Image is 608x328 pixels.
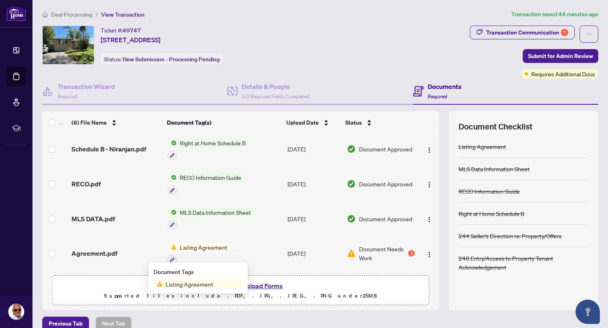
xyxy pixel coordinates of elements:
[342,111,416,134] th: Status
[528,50,593,63] span: Submit for Admin Review
[576,300,600,324] button: Open asap
[168,208,177,217] img: Status Icon
[345,118,362,127] span: Status
[177,138,249,147] span: Right at Home Schedule B
[359,244,407,262] span: Document Needs Work
[470,26,575,39] button: Transaction Communication1
[168,173,177,182] img: Status Icon
[286,118,319,127] span: Upload Date
[177,243,231,252] span: Listing Agreement
[359,145,412,153] span: Document Approved
[408,250,415,257] div: 1
[101,35,160,45] span: [STREET_ADDRESS]
[9,304,24,319] img: Profile Icon
[531,69,595,78] span: Requires Additional Docs
[196,281,285,291] span: Drag & Drop or
[168,243,177,252] img: Status Icon
[459,164,530,173] div: MLS Data Information Sheet
[423,142,436,155] button: Logo
[101,54,223,65] div: Status:
[359,179,412,188] span: Document Approved
[177,173,244,182] span: RECO Information Guide
[177,208,254,217] span: MLS Data Information Sheet
[426,251,433,258] img: Logo
[347,214,356,223] img: Document Status
[101,11,145,18] span: View Transaction
[71,248,117,258] span: Agreement.pdf
[168,173,244,195] button: Status IconRECO Information Guide
[162,280,216,289] span: Listing Agreement
[459,187,520,196] div: RECO Information Guide
[486,26,568,39] div: Transaction Communication
[6,6,26,21] img: logo
[561,29,568,36] div: 1
[71,214,115,224] span: MLS DATA.pdf
[511,10,598,19] article: Transaction saved 44 minutes ago
[586,31,592,37] span: ellipsis
[58,93,77,99] span: Required
[459,254,589,272] div: 248 Entry/Access to Property Tenant Acknowledgement
[459,231,562,240] div: 244 Seller’s Direction re: Property/Offers
[283,111,342,134] th: Upload Date
[426,181,433,188] img: Logo
[168,138,249,160] button: Status IconRight at Home Schedule B
[57,291,424,301] p: Supported files include .PDF, .JPG, .JPEG, .PNG under 25 MB
[168,243,231,265] button: Status IconListing Agreement
[459,121,532,132] span: Document Checklist
[423,247,436,260] button: Logo
[51,11,92,18] span: Deal Processing
[101,26,141,35] div: Ticket #:
[459,209,524,218] div: Right at Home Schedule B
[154,268,243,276] div: Document Tags
[168,208,254,230] button: Status IconMLS Data Information Sheet
[71,118,107,127] span: (6) File Name
[123,56,220,63] span: New Submission - Processing Pending
[71,179,101,189] span: RECO.pdf
[426,147,433,153] img: Logo
[242,93,309,99] span: 3/3 Required Fields Completed
[52,276,429,306] span: Drag & Drop orUpload FormsSupported files include .PDF, .JPG, .JPEG, .PNG under25MB
[42,12,48,17] span: home
[284,201,344,236] td: [DATE]
[95,10,98,19] li: /
[459,142,506,151] div: Listing Agreement
[71,144,146,154] span: Schedule B - Niranjan.pdf
[68,111,164,134] th: (6) File Name
[168,138,177,147] img: Status Icon
[284,132,344,167] td: [DATE]
[43,26,94,64] img: IMG-X12349357_1.jpg
[347,249,356,258] img: Document Status
[284,166,344,201] td: [DATE]
[423,212,436,225] button: Logo
[154,280,162,289] img: Status Icon
[359,214,412,223] span: Document Approved
[426,216,433,223] img: Logo
[284,236,344,271] td: [DATE]
[239,281,285,291] button: Upload Forms
[242,82,309,91] h4: Details & People
[428,82,461,91] h4: Documents
[58,82,115,91] h4: Transaction Wizard
[164,111,283,134] th: Document Tag(s)
[347,145,356,153] img: Document Status
[523,49,598,63] button: Submit for Admin Review
[428,93,447,99] span: Required
[347,179,356,188] img: Document Status
[423,177,436,190] button: Logo
[123,27,141,34] span: 49747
